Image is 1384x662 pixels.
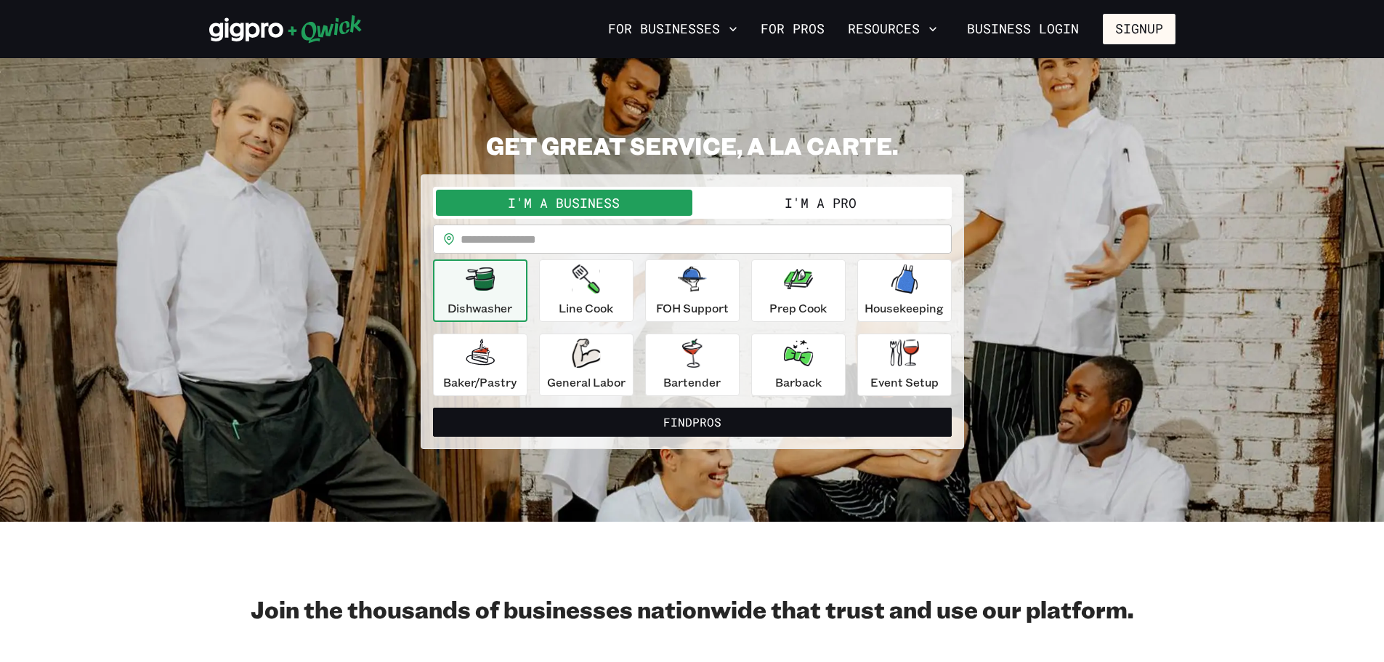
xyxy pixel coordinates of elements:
button: Signup [1103,14,1175,44]
button: Prep Cook [751,259,846,322]
button: Resources [842,17,943,41]
p: Baker/Pastry [443,374,517,391]
button: Dishwasher [433,259,527,322]
p: FOH Support [656,299,729,317]
button: Barback [751,334,846,396]
h2: GET GREAT SERVICE, A LA CARTE. [421,131,964,160]
button: Housekeeping [857,259,952,322]
p: Dishwasher [448,299,512,317]
p: Housekeeping [865,299,944,317]
button: FindPros [433,408,952,437]
button: For Businesses [602,17,743,41]
button: Line Cook [539,259,634,322]
button: Bartender [645,334,740,396]
button: Baker/Pastry [433,334,527,396]
h2: Join the thousands of businesses nationwide that trust and use our platform. [209,594,1175,623]
p: General Labor [547,374,626,391]
p: Event Setup [870,374,939,391]
a: Business Login [955,14,1091,44]
button: Event Setup [857,334,952,396]
button: I'm a Business [436,190,692,216]
p: Barback [775,374,822,391]
button: I'm a Pro [692,190,949,216]
p: Bartender [663,374,721,391]
p: Prep Cook [769,299,827,317]
p: Line Cook [559,299,613,317]
button: General Labor [539,334,634,396]
a: For Pros [755,17,830,41]
button: FOH Support [645,259,740,322]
